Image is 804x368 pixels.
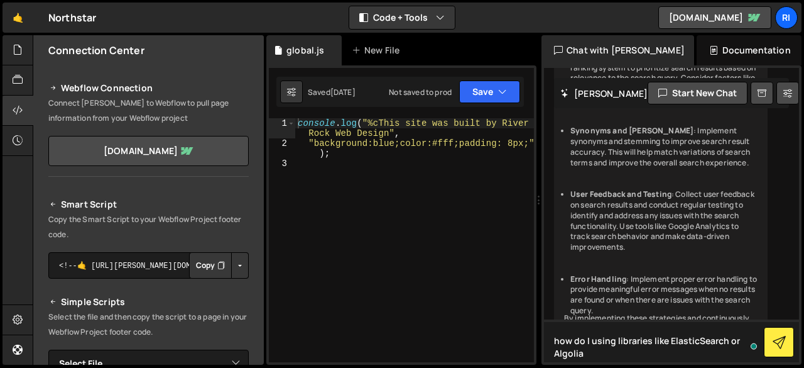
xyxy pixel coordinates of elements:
textarea: To enrich screen reader interactions, please activate Accessibility in Grammarly extension settings [544,320,799,362]
h2: Simple Scripts [48,294,249,309]
a: Ri [775,6,798,29]
div: 2 [269,138,295,159]
strong: Error Handling [570,274,626,284]
div: 3 [269,159,295,169]
div: global.js [286,44,324,57]
div: Button group with nested dropdown [189,252,249,279]
textarea: <!--🤙 [URL][PERSON_NAME][DOMAIN_NAME]> <script>document.addEventListener("DOMContentLoaded", func... [48,252,249,279]
div: 1 [269,118,295,138]
button: Code + Tools [349,6,455,29]
div: Not saved to prod [389,87,452,98]
button: Copy [189,252,232,279]
div: Northstar [48,10,96,25]
button: Start new chat [648,82,747,104]
h2: Smart Script [48,197,249,212]
h2: Webflow Connection [48,81,249,96]
li: : Implement synonyms and stemming to improve search result accuracy. This will help match variati... [570,126,758,168]
li: : Implement proper error handling to provide meaningful error messages when no results are found ... [570,274,758,316]
li: : Collect user feedback on search results and conduct regular testing to identify and address any... [570,189,758,253]
div: Documentation [697,35,801,65]
a: [DOMAIN_NAME] [658,6,771,29]
div: [DATE] [330,87,356,98]
div: Saved [308,87,356,98]
h2: [PERSON_NAME] [560,87,648,99]
p: Connect [PERSON_NAME] to Webflow to pull page information from your Webflow project [48,96,249,126]
p: Select the file and then copy the script to a page in your Webflow Project footer code. [48,309,249,340]
div: New File [352,44,405,57]
strong: Synonyms and [PERSON_NAME] [570,125,693,136]
h2: Connection Center [48,43,144,57]
div: Chat with [PERSON_NAME] [541,35,694,65]
a: [DOMAIN_NAME] [48,136,249,166]
button: Save [459,81,520,103]
a: 🤙 [3,3,33,33]
p: Copy the Smart Script to your Webflow Project footer code. [48,212,249,242]
strong: User Feedback and Testing [570,189,671,199]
